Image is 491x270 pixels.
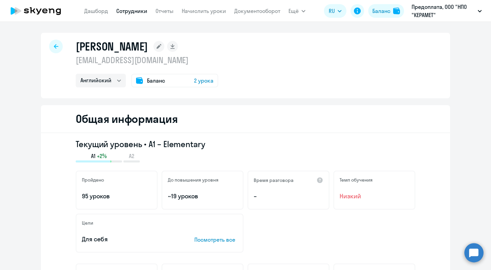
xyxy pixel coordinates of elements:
[129,152,134,160] span: A2
[82,235,173,244] p: Для себя
[254,177,294,183] h5: Время разговора
[82,192,151,201] p: 95 уроков
[254,192,323,201] p: –
[194,236,237,244] p: Посмотреть все
[412,3,475,19] p: Предоплата, ООО "НПО "КЕРАМЕТ"
[76,112,178,126] h2: Общая информация
[372,7,390,15] div: Баланс
[408,3,485,19] button: Предоплата, ООО "НПО "КЕРАМЕТ"
[368,4,404,18] button: Балансbalance
[147,76,165,85] span: Баланс
[194,76,213,85] span: 2 урока
[82,220,93,226] h5: Цели
[288,7,299,15] span: Ещё
[329,7,335,15] span: RU
[76,55,218,66] p: [EMAIL_ADDRESS][DOMAIN_NAME]
[76,40,148,53] h1: [PERSON_NAME]
[182,8,226,14] a: Начислить уроки
[76,139,415,150] h3: Текущий уровень • A1 – Elementary
[340,177,373,183] h5: Темп обучения
[168,192,237,201] p: ~19 уроков
[97,152,107,160] span: +2%
[82,177,104,183] h5: Пройдено
[234,8,280,14] a: Документооборот
[324,4,346,18] button: RU
[393,8,400,14] img: balance
[168,177,219,183] h5: До повышения уровня
[288,4,306,18] button: Ещё
[155,8,174,14] a: Отчеты
[116,8,147,14] a: Сотрудники
[91,152,95,160] span: A1
[84,8,108,14] a: Дашборд
[340,192,409,201] span: Низкий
